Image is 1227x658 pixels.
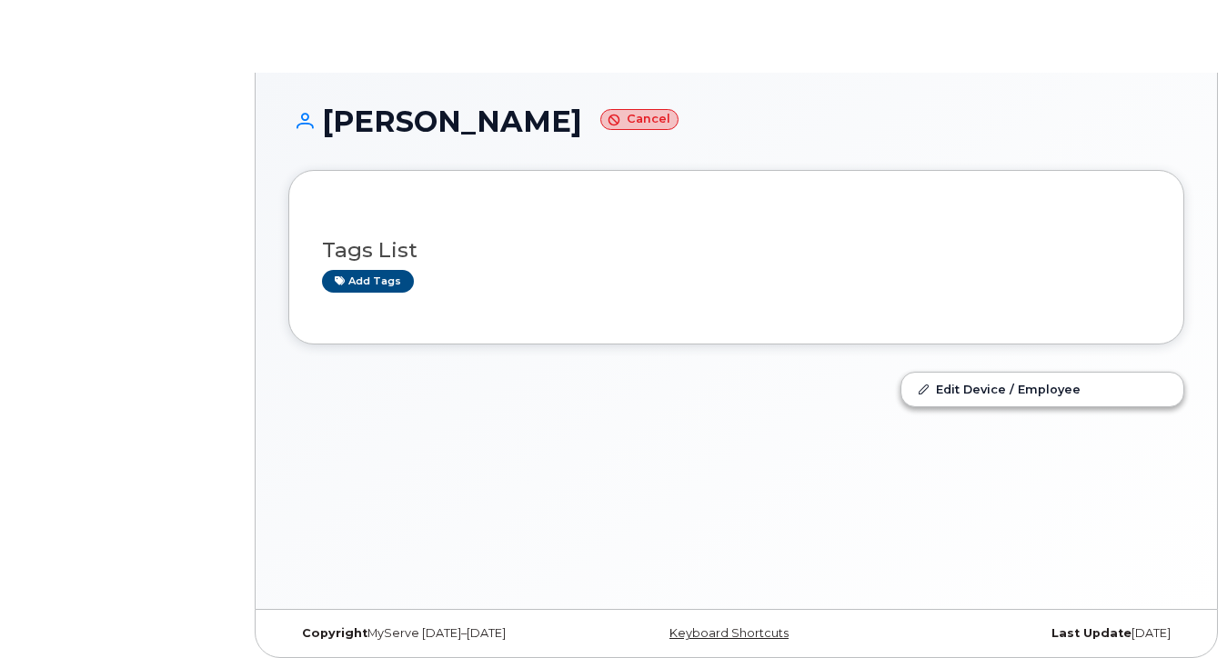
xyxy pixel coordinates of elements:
div: MyServe [DATE]–[DATE] [288,626,587,641]
h3: Tags List [322,239,1151,262]
a: Edit Device / Employee [901,373,1183,405]
a: Add tags [322,270,414,293]
strong: Last Update [1051,626,1131,640]
strong: Copyright [302,626,367,640]
a: Keyboard Shortcuts [669,626,789,640]
h1: [PERSON_NAME] [288,105,1184,137]
small: Cancel [600,109,679,130]
div: [DATE] [886,626,1184,641]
